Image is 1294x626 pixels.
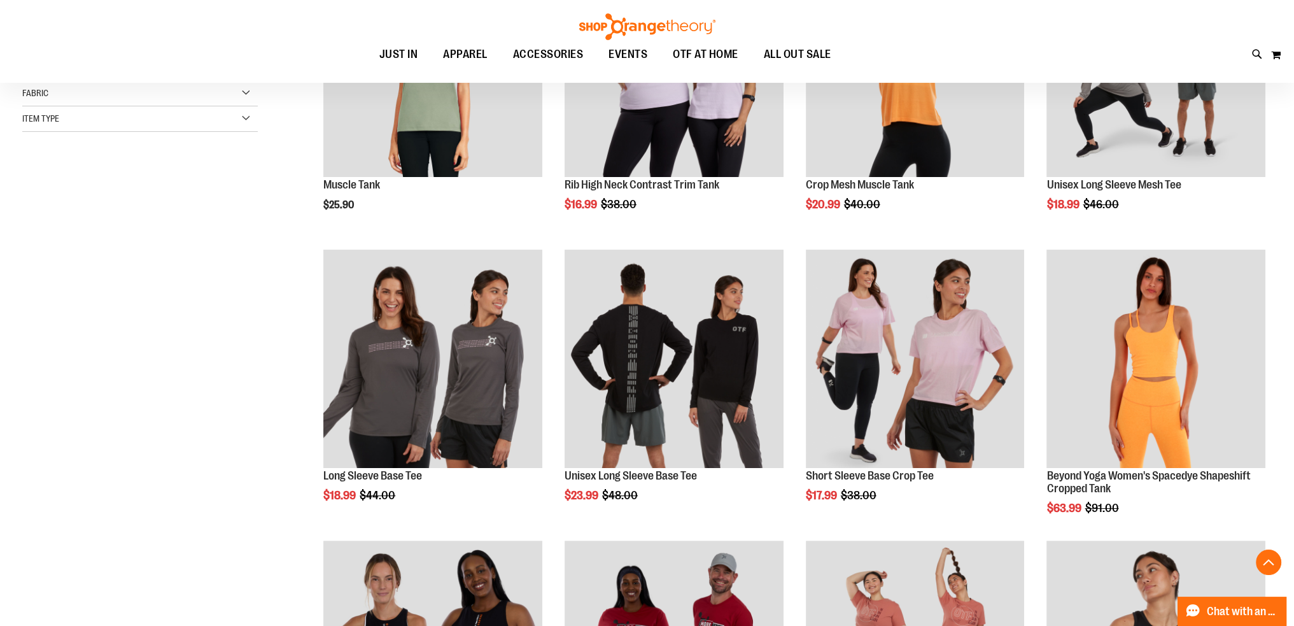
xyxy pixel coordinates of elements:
[379,40,418,69] span: JUST IN
[601,198,638,211] span: $38.00
[22,113,59,124] span: Item Type
[806,250,1025,469] img: Product image for Short Sleeve Base Crop Tee
[565,489,600,502] span: $23.99
[1046,178,1181,191] a: Unisex Long Sleeve Mesh Tee
[608,40,647,69] span: EVENTS
[1046,469,1250,495] a: Beyond Yoga Women's Spacedye Shapeshift Cropped Tank
[513,40,584,69] span: ACCESSORIES
[806,250,1025,471] a: Product image for Short Sleeve Base Crop Tee
[323,469,422,482] a: Long Sleeve Base Tee
[1046,250,1265,469] img: Product image for Beyond Yoga Womens Spacedye Shapeshift Cropped Tank
[443,40,488,69] span: APPAREL
[806,469,934,482] a: Short Sleeve Base Crop Tee
[323,199,356,211] span: $25.90
[565,250,784,469] img: Product image for Unisex Long Sleeve Base Tee
[323,489,358,502] span: $18.99
[565,198,599,211] span: $16.99
[565,469,697,482] a: Unisex Long Sleeve Base Tee
[602,489,640,502] span: $48.00
[806,178,914,191] a: Crop Mesh Muscle Tank
[673,40,738,69] span: OTF AT HOME
[323,250,542,471] a: Product image for Long Sleeve Base Tee
[1046,250,1265,471] a: Product image for Beyond Yoga Womens Spacedye Shapeshift Cropped Tank
[806,198,842,211] span: $20.99
[1178,597,1287,626] button: Chat with an Expert
[806,489,839,502] span: $17.99
[22,88,48,98] span: Fabric
[1083,198,1120,211] span: $46.00
[1256,550,1281,575] button: Back To Top
[558,243,790,534] div: product
[799,243,1031,534] div: product
[577,13,717,40] img: Shop Orangetheory
[360,489,397,502] span: $44.00
[1046,198,1081,211] span: $18.99
[323,250,542,469] img: Product image for Long Sleeve Base Tee
[764,40,831,69] span: ALL OUT SALE
[317,243,549,534] div: product
[1085,502,1120,515] span: $91.00
[841,489,878,502] span: $38.00
[565,178,719,191] a: Rib High Neck Contrast Trim Tank
[844,198,882,211] span: $40.00
[323,178,380,191] a: Muscle Tank
[1040,243,1272,547] div: product
[565,250,784,471] a: Product image for Unisex Long Sleeve Base Tee
[1046,502,1083,515] span: $63.99
[1207,606,1279,618] span: Chat with an Expert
